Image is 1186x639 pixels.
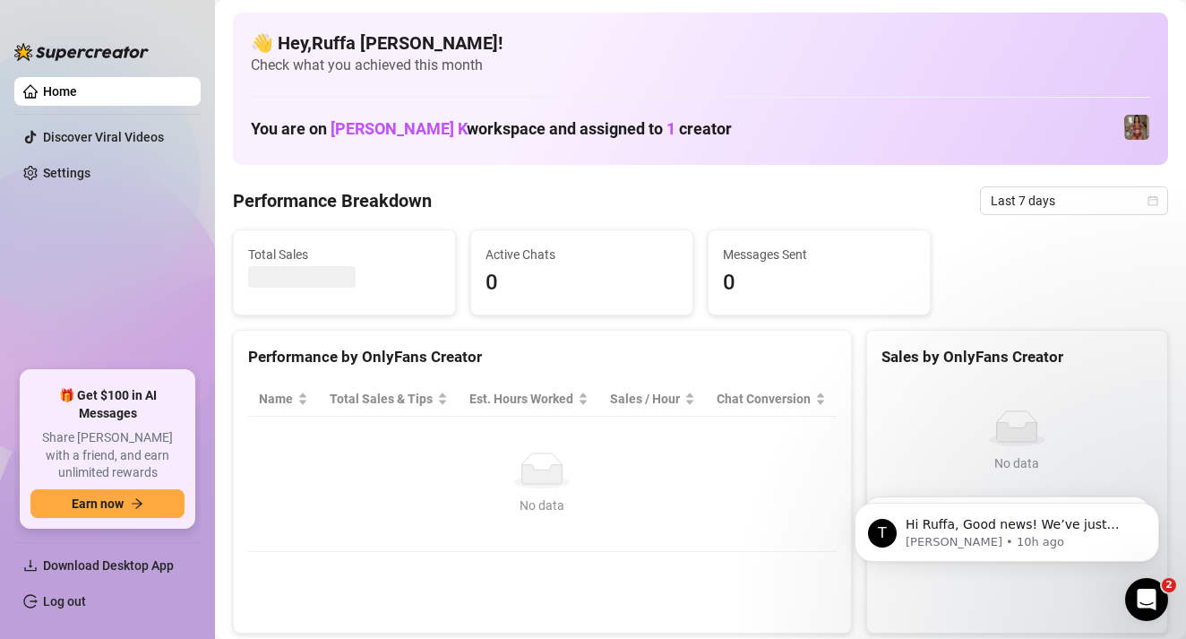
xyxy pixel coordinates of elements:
[131,497,143,510] span: arrow-right
[14,43,149,61] img: logo-BBDzfeDw.svg
[43,594,86,609] a: Log out
[259,389,294,409] span: Name
[43,84,77,99] a: Home
[723,245,915,264] span: Messages Sent
[266,496,819,515] div: No data
[706,382,837,417] th: Chat Conversion
[991,187,1157,214] span: Last 7 days
[469,389,574,409] div: Est. Hours Worked
[1147,195,1158,206] span: calendar
[233,188,432,213] h4: Performance Breakdown
[251,119,732,139] h1: You are on workspace and assigned to creator
[251,56,1150,75] span: Check what you achieved this month
[666,119,675,138] span: 1
[251,30,1150,56] h4: 👋 Hey, Ruffa [PERSON_NAME] !
[889,453,1146,473] div: No data
[881,345,1153,369] div: Sales by OnlyFans Creator
[43,130,164,144] a: Discover Viral Videos
[248,245,441,264] span: Total Sales
[72,497,124,511] span: Earn now
[1125,578,1168,621] iframe: Intercom live chat
[248,345,837,369] div: Performance by OnlyFans Creator
[330,389,434,409] span: Total Sales & Tips
[486,245,678,264] span: Active Chats
[1124,115,1149,140] img: Greek
[723,266,915,300] span: 0
[599,382,706,417] th: Sales / Hour
[23,558,38,573] span: download
[828,465,1186,591] iframe: Intercom notifications message
[43,166,90,180] a: Settings
[248,382,319,417] th: Name
[717,389,812,409] span: Chat Conversion
[43,558,174,573] span: Download Desktop App
[486,266,678,300] span: 0
[30,429,185,482] span: Share [PERSON_NAME] with a friend, and earn unlimited rewards
[1162,578,1176,592] span: 2
[610,389,681,409] span: Sales / Hour
[319,382,459,417] th: Total Sales & Tips
[30,489,185,518] button: Earn nowarrow-right
[30,387,185,422] span: 🎁 Get $100 in AI Messages
[331,119,467,138] span: [PERSON_NAME] K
